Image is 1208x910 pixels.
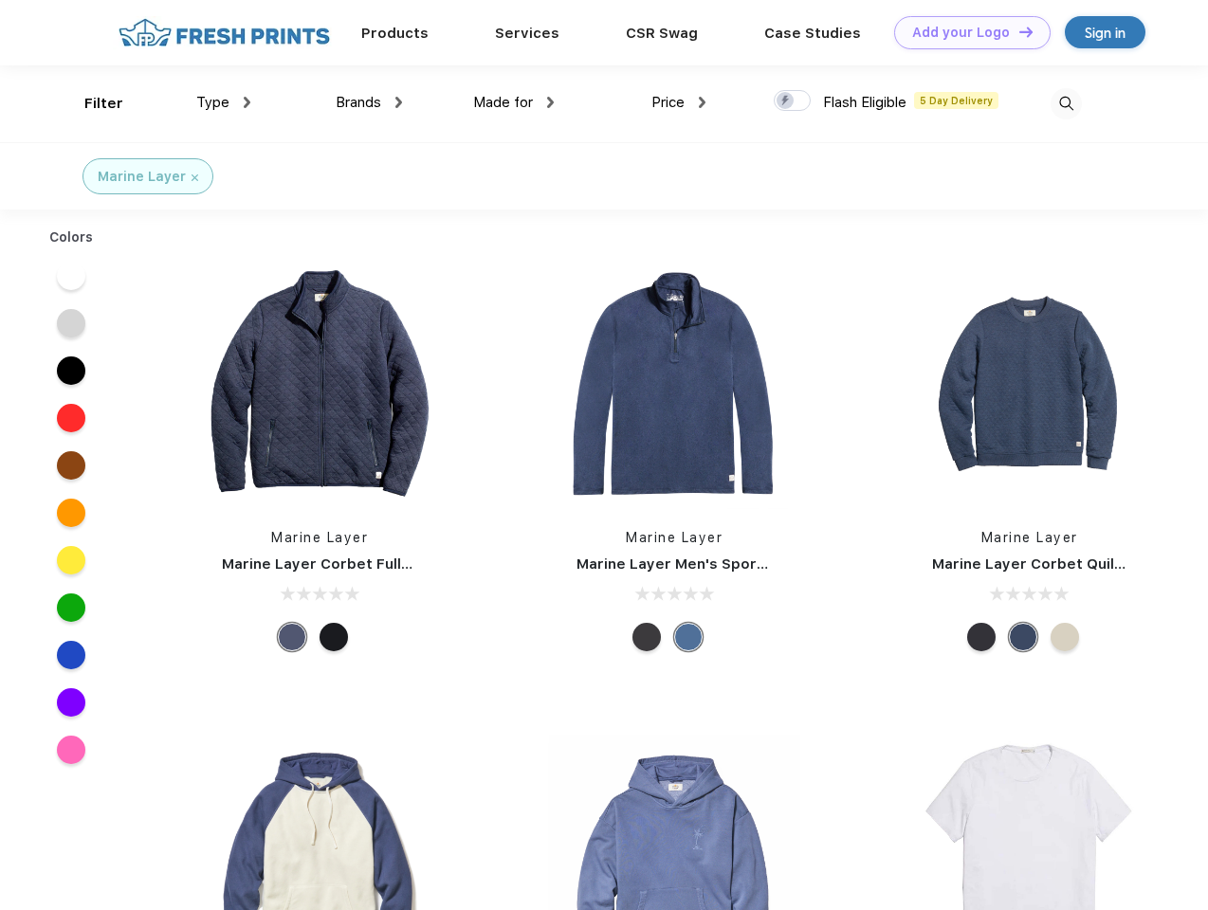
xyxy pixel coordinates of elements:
a: Marine Layer [626,530,723,545]
img: fo%20logo%202.webp [113,16,336,49]
a: Marine Layer Corbet Full-Zip Jacket [222,555,485,573]
a: CSR Swag [626,25,698,42]
img: dropdown.png [244,97,250,108]
img: dropdown.png [699,97,705,108]
img: func=resize&h=266 [193,257,446,509]
div: Navy Heather [1009,623,1037,651]
div: Deep Denim [674,623,703,651]
div: Sign in [1085,22,1126,44]
a: Sign in [1065,16,1145,48]
div: Oat Heather [1051,623,1079,651]
img: DT [1019,27,1033,37]
img: dropdown.png [395,97,402,108]
img: func=resize&h=266 [548,257,800,509]
img: dropdown.png [547,97,554,108]
div: Black [320,623,348,651]
span: Brands [336,94,381,111]
img: desktop_search.svg [1051,88,1082,119]
div: Filter [84,93,123,115]
a: Marine Layer [981,530,1078,545]
img: filter_cancel.svg [192,174,198,181]
div: Charcoal [967,623,996,651]
span: 5 Day Delivery [914,92,998,109]
div: Marine Layer [98,167,186,187]
span: Price [651,94,685,111]
div: Charcoal [632,623,661,651]
span: Made for [473,94,533,111]
div: Add your Logo [912,25,1010,41]
a: Products [361,25,429,42]
a: Marine Layer Men's Sport Quarter Zip [577,555,851,573]
span: Type [196,94,229,111]
div: Navy [278,623,306,651]
div: Colors [35,227,108,247]
span: Flash Eligible [823,94,906,111]
a: Services [495,25,559,42]
img: func=resize&h=266 [904,257,1156,509]
a: Marine Layer [271,530,368,545]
